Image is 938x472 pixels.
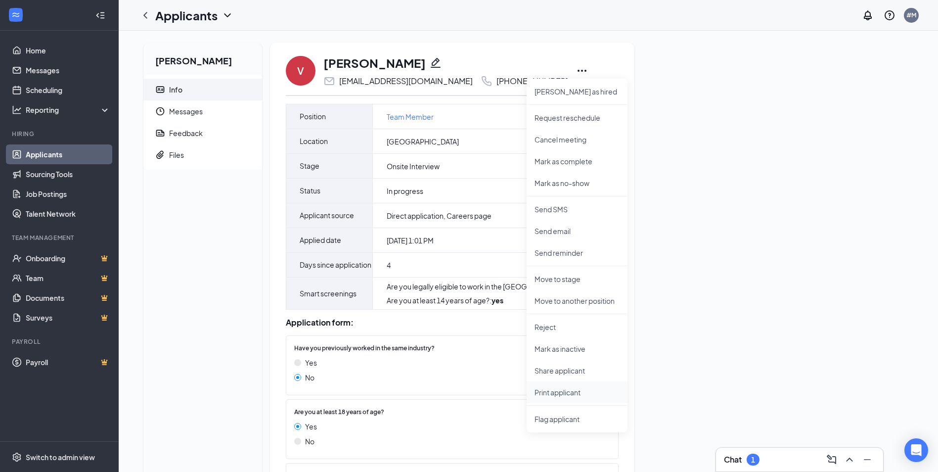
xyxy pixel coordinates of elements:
span: Location [300,129,328,153]
p: Mark as complete [535,156,620,166]
svg: Minimize [861,454,873,466]
span: Onsite Interview [387,161,440,171]
a: PayrollCrown [26,352,110,372]
span: Are you at least 18 years of age? [294,408,384,417]
p: Move to stage [535,274,620,284]
svg: Pencil [430,57,442,69]
svg: Ellipses [576,65,588,77]
svg: Analysis [12,105,22,115]
p: Move to another position [535,296,620,306]
span: [DATE] 1:01 PM [387,236,434,245]
svg: Collapse [95,10,105,20]
a: Messages [26,60,110,80]
span: Status [300,179,320,203]
p: Mark as inactive [535,344,620,354]
p: Mark as no-show [535,178,620,188]
div: 1 [751,456,755,464]
span: Stage [300,154,319,178]
button: ChevronUp [842,452,857,468]
button: Minimize [859,452,875,468]
h1: [PERSON_NAME] [323,54,426,71]
a: Job Postings [26,184,110,204]
h3: Chat [724,454,742,465]
span: Yes [305,357,317,368]
svg: ChevronUp [844,454,855,466]
div: Are you at least 14 years of age? : [387,295,592,305]
span: Position [300,104,326,129]
div: Switch to admin view [26,452,95,462]
div: Feedback [169,128,203,138]
div: Info [169,85,182,94]
span: Days since application [300,253,371,277]
a: TeamCrown [26,268,110,288]
span: Smart screenings [300,282,357,306]
p: Share applicant [535,366,620,376]
div: Payroll [12,337,108,346]
div: Reporting [26,105,111,115]
svg: Notifications [862,9,874,21]
svg: ComposeMessage [826,454,838,466]
h2: [PERSON_NAME] [143,43,262,75]
svg: Email [323,75,335,87]
a: Scheduling [26,80,110,100]
span: Direct application, Careers page [387,211,491,221]
div: Files [169,150,184,160]
span: Applicant source [300,203,354,228]
p: Send reminder [535,248,620,258]
a: ClockMessages [143,100,262,122]
div: Application form: [286,318,619,328]
svg: Settings [12,452,22,462]
div: Hiring [12,130,108,138]
a: SurveysCrown [26,308,110,328]
span: Have you previously worked in the same industry? [294,344,435,353]
svg: Phone [481,75,492,87]
div: [PHONE_NUMBER] [496,76,568,86]
svg: ChevronDown [222,9,233,21]
div: V [297,64,304,78]
svg: QuestionInfo [884,9,895,21]
svg: Clock [155,106,165,116]
svg: Paperclip [155,150,165,160]
p: Send SMS [535,204,620,214]
svg: WorkstreamLogo [11,10,21,20]
svg: Report [155,128,165,138]
p: Send email [535,226,620,236]
span: In progress [387,186,423,196]
svg: ContactCard [155,85,165,94]
p: [PERSON_NAME] as hired [535,87,620,96]
span: No [305,436,314,447]
a: Applicants [26,144,110,164]
span: Applied date [300,228,341,252]
a: OnboardingCrown [26,248,110,268]
a: Team Member [387,111,434,122]
a: ReportFeedback [143,122,262,144]
a: Home [26,41,110,60]
div: #M [906,11,916,19]
span: Flag applicant [535,414,620,425]
p: Cancel meeting [535,135,620,144]
a: ContactCardInfo [143,79,262,100]
a: Sourcing Tools [26,164,110,184]
p: Print applicant [535,387,620,397]
p: Request reschedule [535,113,620,123]
a: DocumentsCrown [26,288,110,308]
button: ComposeMessage [824,452,840,468]
span: No [305,372,314,383]
svg: ChevronLeft [139,9,151,21]
h1: Applicants [155,7,218,24]
div: [EMAIL_ADDRESS][DOMAIN_NAME] [339,76,473,86]
p: Reject [535,322,620,332]
a: PaperclipFiles [143,144,262,166]
span: Yes [305,421,317,432]
span: Messages [169,100,254,122]
div: Are you legally eligible to work in the [GEOGRAPHIC_DATA]? : [387,282,592,291]
span: 4 [387,260,391,270]
span: [GEOGRAPHIC_DATA] [387,137,459,146]
strong: yes [491,296,503,305]
div: Team Management [12,234,108,242]
div: Open Intercom Messenger [904,438,928,462]
a: Talent Network [26,204,110,224]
